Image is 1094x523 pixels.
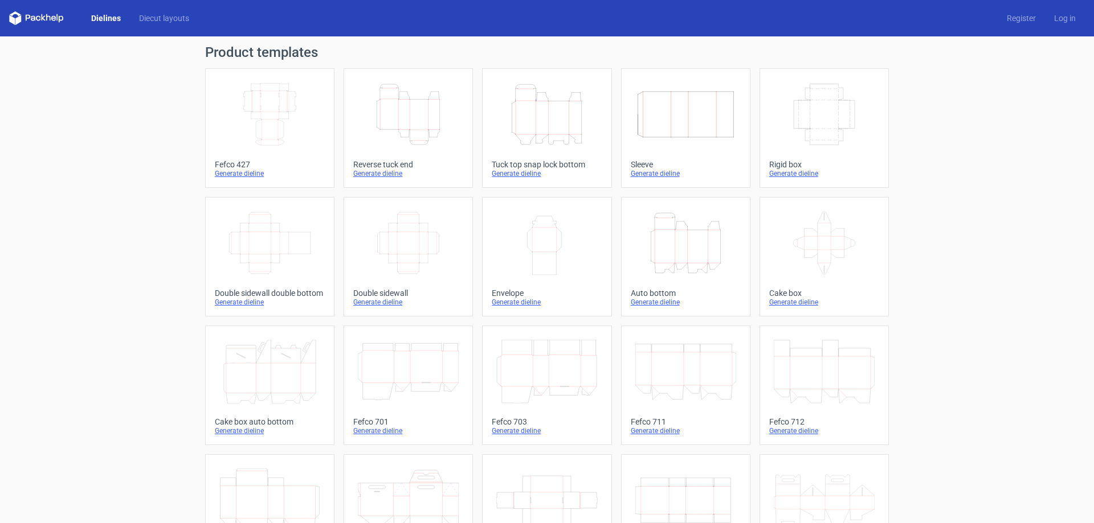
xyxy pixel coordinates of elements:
[482,326,611,445] a: Fefco 703Generate dieline
[492,169,602,178] div: Generate dieline
[769,160,879,169] div: Rigid box
[769,298,879,307] div: Generate dieline
[492,298,602,307] div: Generate dieline
[621,68,750,188] a: SleeveGenerate dieline
[760,68,889,188] a: Rigid boxGenerate dieline
[492,417,602,426] div: Fefco 703
[215,289,325,298] div: Double sidewall double bottom
[215,160,325,169] div: Fefco 427
[344,326,473,445] a: Fefco 701Generate dieline
[492,289,602,298] div: Envelope
[621,326,750,445] a: Fefco 711Generate dieline
[82,13,130,24] a: Dielines
[215,298,325,307] div: Generate dieline
[769,289,879,298] div: Cake box
[631,289,741,298] div: Auto bottom
[769,417,879,426] div: Fefco 712
[215,169,325,178] div: Generate dieline
[631,169,741,178] div: Generate dieline
[482,68,611,188] a: Tuck top snap lock bottomGenerate dieline
[130,13,198,24] a: Diecut layouts
[205,68,334,188] a: Fefco 427Generate dieline
[769,426,879,435] div: Generate dieline
[353,289,463,298] div: Double sidewall
[492,426,602,435] div: Generate dieline
[760,197,889,316] a: Cake boxGenerate dieline
[205,326,334,445] a: Cake box auto bottomGenerate dieline
[631,426,741,435] div: Generate dieline
[205,46,889,59] h1: Product templates
[205,197,334,316] a: Double sidewall double bottomGenerate dieline
[482,197,611,316] a: EnvelopeGenerate dieline
[215,417,325,426] div: Cake box auto bottom
[353,298,463,307] div: Generate dieline
[631,417,741,426] div: Fefco 711
[769,169,879,178] div: Generate dieline
[215,426,325,435] div: Generate dieline
[344,68,473,188] a: Reverse tuck endGenerate dieline
[353,169,463,178] div: Generate dieline
[760,326,889,445] a: Fefco 712Generate dieline
[353,426,463,435] div: Generate dieline
[1045,13,1085,24] a: Log in
[353,160,463,169] div: Reverse tuck end
[353,417,463,426] div: Fefco 701
[492,160,602,169] div: Tuck top snap lock bottom
[621,197,750,316] a: Auto bottomGenerate dieline
[998,13,1045,24] a: Register
[631,298,741,307] div: Generate dieline
[344,197,473,316] a: Double sidewallGenerate dieline
[631,160,741,169] div: Sleeve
